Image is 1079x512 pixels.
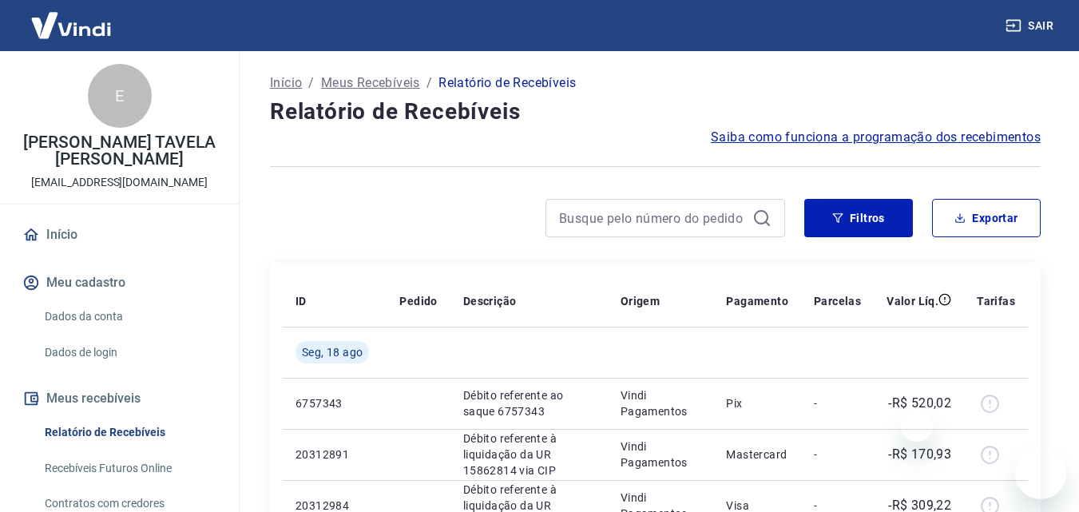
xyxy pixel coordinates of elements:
p: Tarifas [977,293,1015,309]
p: Débito referente ao saque 6757343 [463,387,595,419]
iframe: Fechar mensagem [901,410,933,442]
p: / [308,73,314,93]
button: Sair [1002,11,1060,41]
p: Pix [726,395,788,411]
p: 6757343 [296,395,374,411]
p: [PERSON_NAME] TAVELA [PERSON_NAME] [13,134,226,168]
p: Vindi Pagamentos [621,439,701,470]
a: Início [19,217,220,252]
p: 20312891 [296,447,374,462]
p: ID [296,293,307,309]
input: Busque pelo número do pedido [559,206,746,230]
p: [EMAIL_ADDRESS][DOMAIN_NAME] [31,174,208,191]
a: Meus Recebíveis [321,73,420,93]
a: Saiba como funciona a programação dos recebimentos [711,128,1041,147]
p: Valor Líq. [887,293,938,309]
p: Débito referente à liquidação da UR 15862814 via CIP [463,431,595,478]
p: - [814,395,861,411]
a: Recebíveis Futuros Online [38,452,220,485]
button: Meus recebíveis [19,381,220,416]
p: Parcelas [814,293,861,309]
button: Exportar [932,199,1041,237]
span: Seg, 18 ago [302,344,363,360]
p: / [426,73,432,93]
iframe: Botão para abrir a janela de mensagens [1015,448,1066,499]
p: -R$ 170,93 [888,445,951,464]
p: -R$ 520,02 [888,394,951,413]
img: Vindi [19,1,123,50]
p: Descrição [463,293,517,309]
p: Origem [621,293,660,309]
p: Vindi Pagamentos [621,387,701,419]
a: Relatório de Recebíveis [38,416,220,449]
p: Mastercard [726,447,788,462]
a: Início [270,73,302,93]
h4: Relatório de Recebíveis [270,96,1041,128]
button: Filtros [804,199,913,237]
a: Dados da conta [38,300,220,333]
button: Meu cadastro [19,265,220,300]
p: Pedido [399,293,437,309]
div: E [88,64,152,128]
p: - [814,447,861,462]
p: Pagamento [726,293,788,309]
p: Relatório de Recebíveis [438,73,576,93]
a: Dados de login [38,336,220,369]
